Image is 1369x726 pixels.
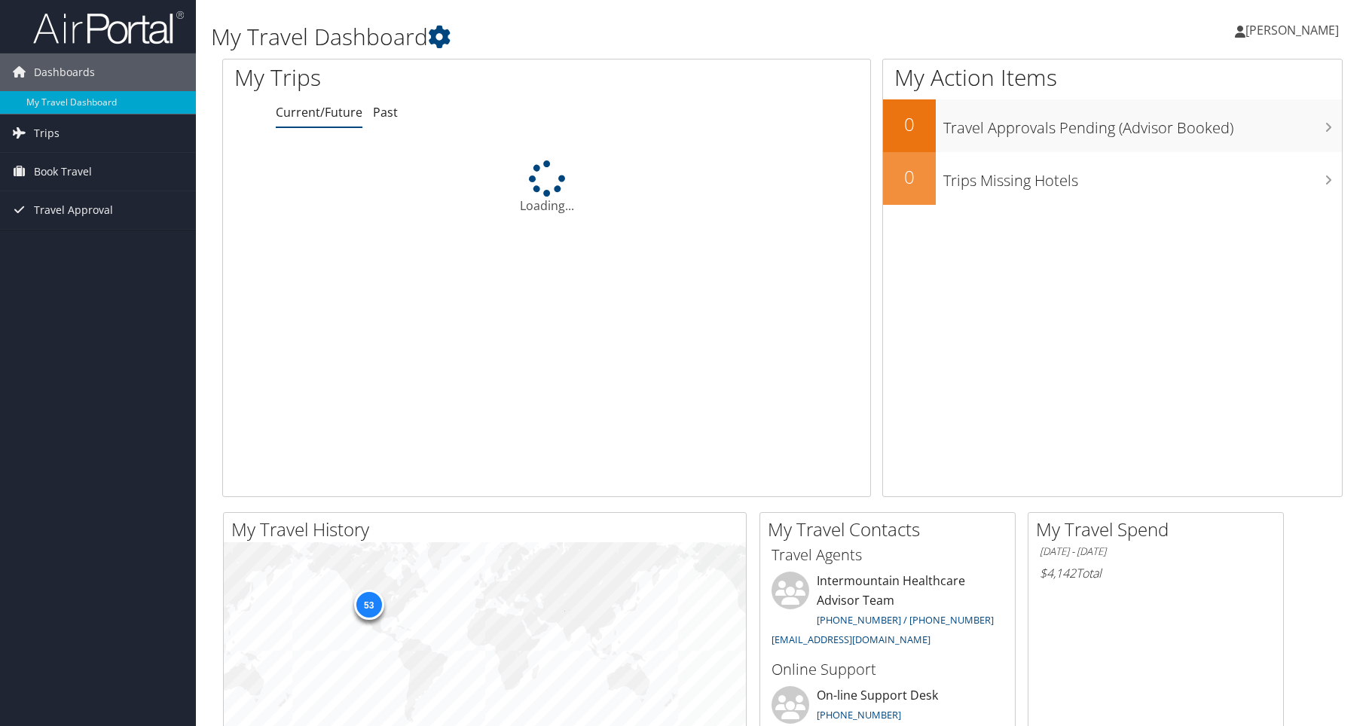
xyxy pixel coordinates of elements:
[1040,544,1272,559] h6: [DATE] - [DATE]
[223,160,870,215] div: Loading...
[943,163,1342,191] h3: Trips Missing Hotels
[772,633,930,646] a: [EMAIL_ADDRESS][DOMAIN_NAME]
[817,613,994,627] a: [PHONE_NUMBER] / [PHONE_NUMBER]
[1040,565,1272,581] h6: Total
[817,708,901,721] a: [PHONE_NUMBER]
[33,10,184,45] img: airportal-logo.png
[34,53,95,91] span: Dashboards
[883,164,936,190] h2: 0
[883,111,936,137] h2: 0
[772,544,1004,566] h3: Travel Agents
[768,517,1015,542] h2: My Travel Contacts
[353,590,384,620] div: 53
[772,659,1004,680] h3: Online Support
[1245,22,1339,38] span: [PERSON_NAME]
[1040,565,1076,581] span: $4,142
[276,104,362,120] a: Current/Future
[34,191,113,229] span: Travel Approval
[1235,8,1354,53] a: [PERSON_NAME]
[1036,517,1283,542] h2: My Travel Spend
[34,114,60,152] span: Trips
[943,110,1342,139] h3: Travel Approvals Pending (Advisor Booked)
[883,152,1342,205] a: 0Trips Missing Hotels
[883,62,1342,93] h1: My Action Items
[764,572,1011,652] li: Intermountain Healthcare Advisor Team
[373,104,398,120] a: Past
[231,517,746,542] h2: My Travel History
[883,99,1342,152] a: 0Travel Approvals Pending (Advisor Booked)
[34,153,92,191] span: Book Travel
[211,21,973,53] h1: My Travel Dashboard
[234,62,589,93] h1: My Trips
